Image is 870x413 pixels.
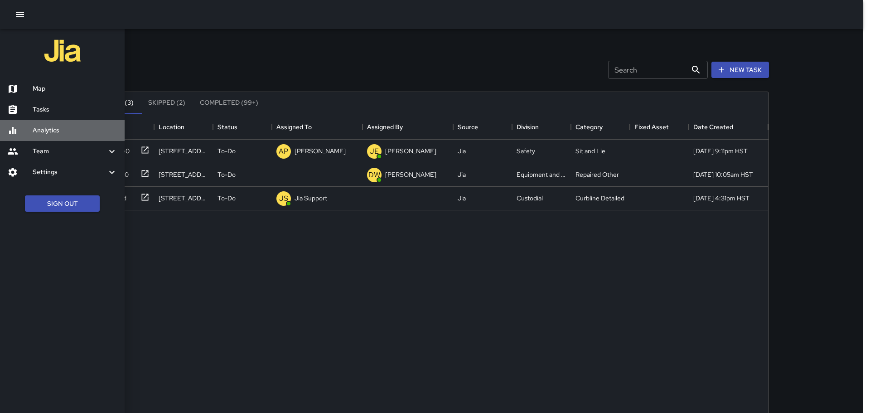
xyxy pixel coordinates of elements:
h6: Map [33,84,117,94]
img: jia-logo [44,33,81,69]
button: Sign Out [25,195,100,212]
h6: Settings [33,167,106,177]
h6: Tasks [33,105,117,115]
h6: Analytics [33,126,117,136]
h6: Team [33,146,106,156]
